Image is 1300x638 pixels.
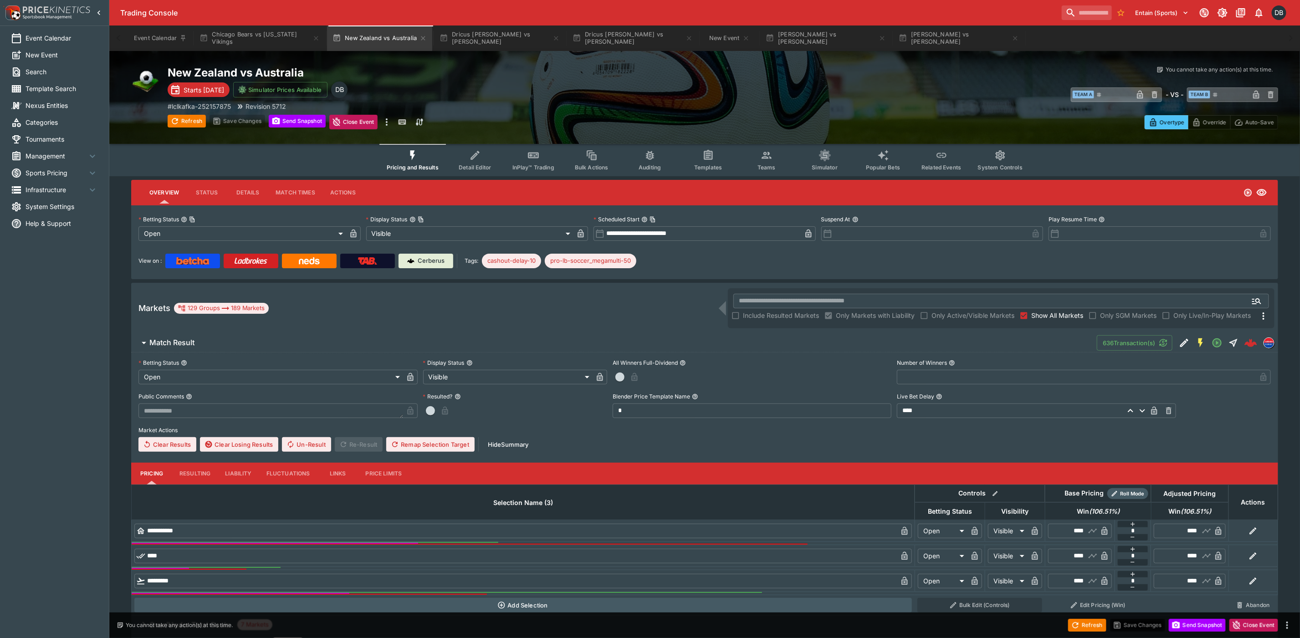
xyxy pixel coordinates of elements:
p: Copy To Clipboard [168,102,231,111]
span: Event Calendar [26,33,98,43]
span: cashout-delay-10 [482,256,541,265]
button: Suspend At [852,216,859,223]
div: Trading Console [120,8,1058,18]
button: No Bookmarks [1114,5,1128,20]
span: Only SGM Markets [1100,311,1157,320]
div: Visible [988,574,1028,588]
svg: Open [1244,188,1253,197]
button: Abandon [1231,598,1275,612]
button: New Zealand vs Australia [327,26,432,51]
p: You cannot take any action(s) at this time. [1166,66,1273,74]
p: Blender Price Template Name [613,393,690,400]
button: Scheduled StartCopy To Clipboard [641,216,648,223]
button: Chicago Bears vs [US_STATE] Vikings [194,26,325,51]
span: Auditing [639,164,661,171]
button: Actions [322,182,363,204]
div: Visible [366,226,574,241]
span: Betting Status [918,506,982,517]
button: Blender Price Template Name [692,393,698,400]
p: Public Comments [138,393,184,400]
button: Public Comments [186,393,192,400]
span: Popular Bets [866,164,900,171]
span: Win(106.51%) [1158,506,1221,517]
p: All Winners Full-Dividend [613,359,678,367]
button: Open [1209,335,1225,351]
button: Simulator Prices Available [233,82,328,97]
span: Only Live/In-Play Markets [1173,311,1251,320]
button: Bulk Edit (Controls) [917,598,1042,612]
span: Visibility [991,506,1039,517]
div: Visible [423,370,593,384]
button: SGM Enabled [1193,335,1209,351]
p: Number of Winners [897,359,947,367]
div: Open [918,549,967,563]
button: Fluctuations [259,463,317,485]
div: Base Pricing [1061,488,1107,499]
button: Match Times [268,182,322,204]
span: Only Active/Visible Markets [931,311,1014,320]
button: Clear Results [138,437,196,452]
p: Cerberus [418,256,445,265]
button: New Event [700,26,758,51]
div: Visible [988,549,1028,563]
div: Start From [1145,115,1278,129]
button: Send Snapshot [1169,619,1226,632]
button: Status [186,182,227,204]
div: 129 Groups 189 Markets [178,303,265,314]
div: 5e0e7c13-e8c7-494c-93f2-2befe95e0c5e [1244,337,1257,349]
button: All Winners Full-Dividend [680,360,686,366]
img: Betcha [176,257,209,265]
button: 636Transaction(s) [1097,335,1172,351]
button: Daniel Beswick [1269,3,1289,23]
button: Refresh [1068,619,1106,632]
button: Clear Losing Results [200,437,278,452]
h2: Copy To Clipboard [168,66,723,80]
span: Related Events [921,164,961,171]
button: more [1282,620,1293,631]
div: Visible [988,524,1028,538]
svg: Visible [1256,187,1267,198]
p: Betting Status [138,359,179,367]
button: Straight [1225,335,1242,351]
span: System Controls [978,164,1023,171]
label: View on : [138,254,162,268]
div: Daniel Beswick [331,82,348,98]
button: Override [1188,115,1230,129]
span: Re-Result [335,437,383,452]
button: Resulting [172,463,218,485]
button: Live Bet Delay [936,393,942,400]
img: logo-cerberus--red.svg [1244,337,1257,349]
span: Only Markets with Liability [836,311,915,320]
em: ( 106.51 %) [1181,506,1211,517]
p: Suspend At [821,215,850,223]
button: Links [317,463,358,485]
span: Include Resulted Markets [743,311,819,320]
span: Selection Name (3) [483,497,563,508]
div: Betting Target: cerberus [545,254,636,268]
span: Categories [26,117,98,127]
h6: - VS - [1166,90,1183,99]
button: Liability [218,463,259,485]
button: Select Tenant [1130,5,1194,20]
p: Starts [DATE] [184,85,224,95]
button: Overtype [1145,115,1188,129]
div: Open [918,524,967,538]
span: InPlay™ Trading [512,164,554,171]
div: Daniel Beswick [1272,5,1286,20]
button: Documentation [1233,5,1249,21]
span: Bulk Actions [575,164,609,171]
button: Connected to PK [1196,5,1213,21]
img: PriceKinetics Logo [3,4,21,22]
button: Copy To Clipboard [650,216,656,223]
span: Roll Mode [1116,490,1148,498]
p: Live Bet Delay [897,393,934,400]
div: Open [138,226,346,241]
button: Overview [142,182,186,204]
p: Display Status [423,359,465,367]
span: Win(106.51%) [1067,506,1130,517]
span: System Settings [26,202,98,211]
p: Resulted? [423,393,453,400]
span: Team A [1073,91,1094,98]
p: Auto-Save [1245,117,1274,127]
button: Close Event [1229,619,1278,632]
